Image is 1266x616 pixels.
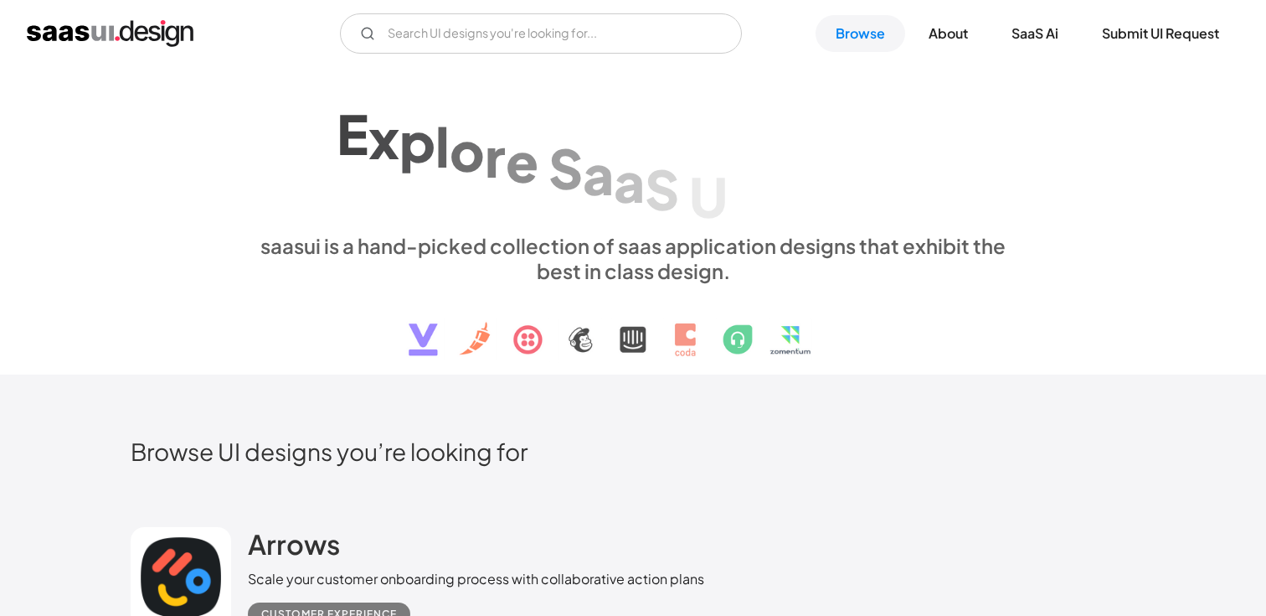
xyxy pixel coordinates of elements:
[248,527,340,569] a: Arrows
[131,437,1135,466] h2: Browse UI designs you’re looking for
[248,527,340,561] h2: Arrows
[340,13,742,54] input: Search UI designs you're looking for...
[548,135,583,199] div: S
[645,156,679,220] div: S
[991,15,1078,52] a: SaaS Ai
[248,233,1018,283] div: saasui is a hand-picked collection of saas application designs that exhibit the best in class des...
[1082,15,1239,52] a: Submit UI Request
[450,118,485,183] div: o
[248,88,1018,217] h1: Explore SaaS UI design patterns & interactions.
[399,109,435,173] div: p
[689,163,728,228] div: U
[27,20,193,47] a: home
[583,142,614,206] div: a
[614,148,645,213] div: a
[816,15,905,52] a: Browse
[435,113,450,178] div: l
[485,123,506,188] div: r
[337,101,368,166] div: E
[248,569,704,589] div: Scale your customer onboarding process with collaborative action plans
[340,13,742,54] form: Email Form
[908,15,988,52] a: About
[506,129,538,194] div: e
[379,283,887,370] img: text, icon, saas logo
[368,105,399,169] div: x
